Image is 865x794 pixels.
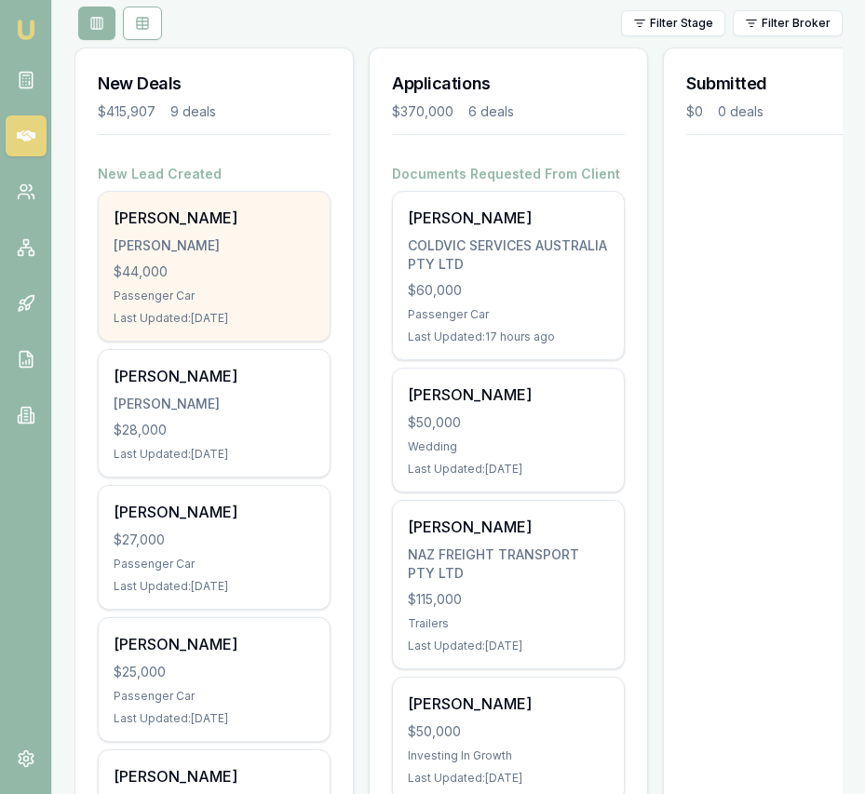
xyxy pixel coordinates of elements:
[392,71,625,97] h3: Applications
[408,236,609,274] div: COLDVIC SERVICES AUSTRALIA PTY LTD
[408,439,609,454] div: Wedding
[392,165,625,183] h4: Documents Requested From Client
[408,281,609,300] div: $60,000
[408,330,609,344] div: Last Updated: 17 hours ago
[98,71,331,97] h3: New Deals
[392,102,453,121] div: $370,000
[98,102,155,121] div: $415,907
[114,711,315,726] div: Last Updated: [DATE]
[650,16,713,31] span: Filter Stage
[170,102,216,121] div: 9 deals
[114,689,315,704] div: Passenger Car
[114,663,315,681] div: $25,000
[114,447,315,462] div: Last Updated: [DATE]
[408,722,609,741] div: $50,000
[114,207,315,229] div: [PERSON_NAME]
[114,311,315,326] div: Last Updated: [DATE]
[114,579,315,594] div: Last Updated: [DATE]
[621,10,725,36] button: Filter Stage
[114,633,315,655] div: [PERSON_NAME]
[114,531,315,549] div: $27,000
[114,557,315,572] div: Passenger Car
[408,545,609,583] div: NAZ FREIGHT TRANSPORT PTY LTD
[468,102,514,121] div: 6 deals
[114,365,315,387] div: [PERSON_NAME]
[762,16,831,31] span: Filter Broker
[408,516,609,538] div: [PERSON_NAME]
[408,590,609,609] div: $115,000
[408,616,609,631] div: Trailers
[114,236,315,255] div: [PERSON_NAME]
[408,639,609,653] div: Last Updated: [DATE]
[408,413,609,432] div: $50,000
[408,693,609,715] div: [PERSON_NAME]
[114,421,315,439] div: $28,000
[114,262,315,281] div: $44,000
[408,307,609,322] div: Passenger Car
[408,771,609,786] div: Last Updated: [DATE]
[114,501,315,523] div: [PERSON_NAME]
[114,395,315,413] div: [PERSON_NAME]
[114,765,315,787] div: [PERSON_NAME]
[98,165,331,183] h4: New Lead Created
[408,748,609,763] div: Investing In Growth
[408,384,609,406] div: [PERSON_NAME]
[15,19,37,41] img: emu-icon-u.png
[408,462,609,477] div: Last Updated: [DATE]
[718,102,764,121] div: 0 deals
[408,207,609,229] div: [PERSON_NAME]
[686,102,703,121] div: $0
[733,10,843,36] button: Filter Broker
[114,289,315,303] div: Passenger Car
